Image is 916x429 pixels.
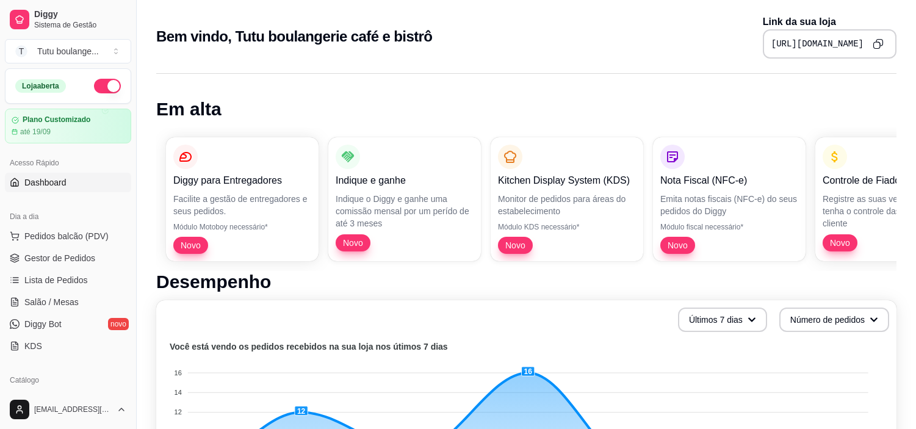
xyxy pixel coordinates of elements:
[156,27,432,46] h2: Bem vindo, Tutu boulangerie café e bistrô
[5,292,131,312] a: Salão / Mesas
[34,9,126,20] span: Diggy
[156,271,896,293] h1: Desempenho
[5,207,131,226] div: Dia a dia
[660,193,798,217] p: Emita notas fiscais (NFC-e) do seus pedidos do Diggy
[5,173,131,192] a: Dashboard
[5,314,131,334] a: Diggy Botnovo
[173,222,311,232] p: Módulo Motoboy necessário*
[825,237,855,249] span: Novo
[653,137,806,261] button: Nota Fiscal (NFC-e)Emita notas fiscais (NFC-e) do seus pedidos do DiggyMódulo fiscal necessário*Novo
[5,109,131,143] a: Plano Customizadoaté 19/09
[5,5,131,34] a: DiggySistema de Gestão
[173,193,311,217] p: Facilite a gestão de entregadores e seus pedidos.
[771,38,864,50] pre: [URL][DOMAIN_NAME]
[500,239,530,251] span: Novo
[5,39,131,63] button: Select a team
[328,137,481,261] button: Indique e ganheIndique o Diggy e ganhe uma comissão mensal por um perído de até 3 mesesNovo
[663,239,693,251] span: Novo
[23,115,90,124] article: Plano Customizado
[37,45,99,57] div: Tutu boulange ...
[173,173,311,188] p: Diggy para Entregadores
[20,127,51,137] article: até 19/09
[5,370,131,390] div: Catálogo
[156,98,896,120] h1: Em alta
[170,342,448,351] text: Você está vendo os pedidos recebidos na sua loja nos útimos 7 dias
[5,248,131,268] a: Gestor de Pedidos
[175,408,182,416] tspan: 12
[498,222,636,232] p: Módulo KDS necessário*
[175,389,182,396] tspan: 14
[15,79,66,93] div: Loja aberta
[24,340,42,352] span: KDS
[34,20,126,30] span: Sistema de Gestão
[24,318,62,330] span: Diggy Bot
[336,193,474,229] p: Indique o Diggy e ganhe uma comissão mensal por um perído de até 3 meses
[498,193,636,217] p: Monitor de pedidos para áreas do estabelecimento
[24,296,79,308] span: Salão / Mesas
[34,405,112,414] span: [EMAIL_ADDRESS][DOMAIN_NAME]
[498,173,636,188] p: Kitchen Display System (KDS)
[176,239,206,251] span: Novo
[660,173,798,188] p: Nota Fiscal (NFC-e)
[660,222,798,232] p: Módulo fiscal necessário*
[5,395,131,424] button: [EMAIL_ADDRESS][DOMAIN_NAME]
[15,45,27,57] span: T
[5,270,131,290] a: Lista de Pedidos
[5,226,131,246] button: Pedidos balcão (PDV)
[678,308,767,332] button: Últimos 7 dias
[5,153,131,173] div: Acesso Rápido
[166,137,319,261] button: Diggy para EntregadoresFacilite a gestão de entregadores e seus pedidos.Módulo Motoboy necessário...
[24,176,67,189] span: Dashboard
[5,336,131,356] a: KDS
[338,237,368,249] span: Novo
[24,230,109,242] span: Pedidos balcão (PDV)
[24,252,95,264] span: Gestor de Pedidos
[175,369,182,377] tspan: 16
[491,137,643,261] button: Kitchen Display System (KDS)Monitor de pedidos para áreas do estabelecimentoMódulo KDS necessário...
[763,15,896,29] p: Link da sua loja
[868,34,888,54] button: Copy to clipboard
[24,274,88,286] span: Lista de Pedidos
[94,79,121,93] button: Alterar Status
[779,308,889,332] button: Número de pedidos
[336,173,474,188] p: Indique e ganhe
